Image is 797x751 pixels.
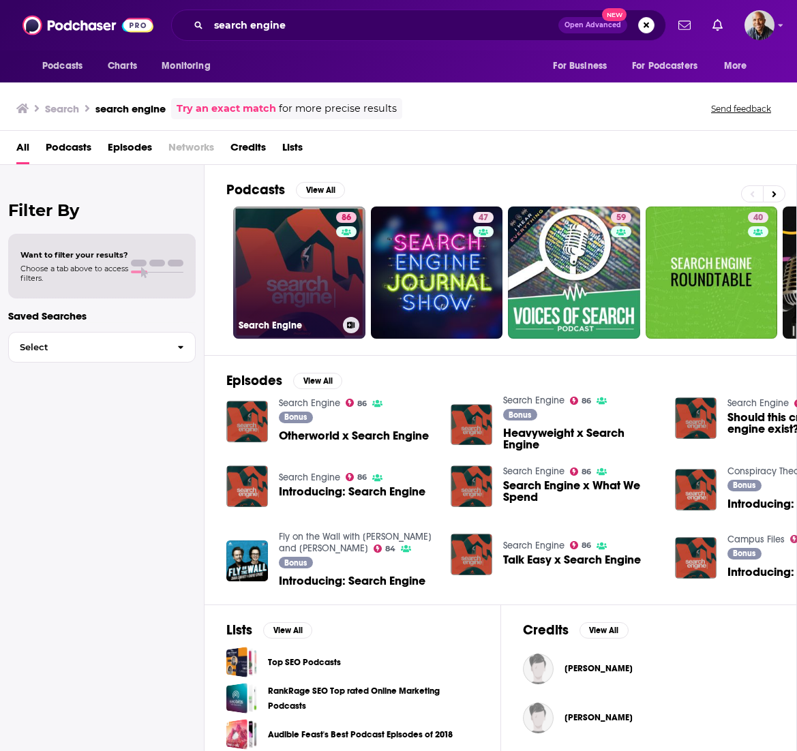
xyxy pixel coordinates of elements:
[336,212,357,223] a: 86
[8,309,196,322] p: Saved Searches
[22,12,153,38] a: Podchaser - Follow, Share and Rate Podcasts
[108,136,152,164] a: Episodes
[582,542,591,549] span: 86
[284,559,307,567] span: Bonus
[282,136,303,164] a: Lists
[727,397,789,409] a: Search Engine
[226,683,257,714] a: RankRage SEO Top rated Online Marketing Podcasts
[451,534,492,575] img: Talk Easy x Search Engine
[727,534,785,545] a: Campus Files
[570,541,592,549] a: 86
[523,654,554,684] img: Nicola Agius
[279,486,425,497] a: Introducing: Search Engine
[570,397,592,405] a: 86
[20,264,128,283] span: Choose a tab above to access filters.
[9,343,166,352] span: Select
[523,647,775,690] button: Nicola AgiusNicola Agius
[357,401,367,407] span: 86
[279,430,429,442] a: Otherworld x Search Engine
[279,101,397,117] span: for more precise results
[675,537,717,579] img: Introducing: Search Engine
[745,10,775,40] button: Show profile menu
[582,469,591,475] span: 86
[226,401,268,442] a: Otherworld x Search Engine
[565,712,633,723] span: [PERSON_NAME]
[570,468,592,476] a: 86
[226,181,285,198] h2: Podcasts
[226,181,345,198] a: PodcastsView All
[451,404,492,446] img: Heavyweight x Search Engine
[293,373,342,389] button: View All
[565,712,633,723] a: Mike Taylor
[33,53,100,79] button: open menu
[503,465,565,477] a: Search Engine
[95,102,166,115] h3: search engine
[565,663,633,674] a: Nicola Agius
[553,57,607,76] span: For Business
[565,663,633,674] span: [PERSON_NAME]
[346,473,367,481] a: 86
[226,647,257,677] span: Top SEO Podcasts
[284,413,307,421] span: Bonus
[279,397,340,409] a: Search Engine
[263,622,312,639] button: View All
[357,474,367,480] span: 86
[226,372,282,389] h2: Episodes
[268,727,453,742] a: Audible Feast's Best Podcast Episodes of 2018
[523,703,554,733] img: Mike Taylor
[230,136,266,164] a: Credits
[162,57,210,76] span: Monitoring
[171,10,666,41] div: Search podcasts, credits, & more...
[226,719,257,750] a: Audible Feast's Best Podcast Episodes of 2018
[543,53,624,79] button: open menu
[503,554,641,566] span: Talk Easy x Search Engine
[675,469,717,510] img: Introducing: Search Engine
[558,17,627,33] button: Open AdvancedNew
[342,211,351,225] span: 86
[503,395,565,406] a: Search Engine
[346,399,367,407] a: 86
[503,427,659,450] span: Heavyweight x Search Engine
[20,250,128,260] span: Want to filter your results?
[177,101,276,117] a: Try an exact match
[99,53,145,79] a: Charts
[673,14,696,37] a: Show notifications dropdown
[616,211,626,225] span: 59
[503,480,659,503] span: Search Engine x What We Spend
[565,22,621,29] span: Open Advanced
[473,212,494,223] a: 47
[646,206,778,339] a: 40
[623,53,717,79] button: open menu
[16,136,29,164] span: All
[509,411,531,419] span: Bonus
[632,57,697,76] span: For Podcasters
[8,200,196,220] h2: Filter By
[268,684,479,714] a: RankRage SEO Top rated Online Marketing Podcasts
[374,545,396,553] a: 84
[226,622,252,639] h2: Lists
[371,206,503,339] a: 47
[108,57,137,76] span: Charts
[451,465,492,507] a: Search Engine x What We Spend
[233,206,365,339] a: 86Search Engine
[279,531,432,554] a: Fly on the Wall with Dana Carvey and David Spade
[753,211,763,225] span: 40
[580,622,629,639] button: View All
[168,136,214,164] span: Networks
[296,182,345,198] button: View All
[479,211,488,225] span: 47
[707,103,775,114] button: Send feedback
[675,397,717,439] img: Should this creepy search engine exist?
[745,10,775,40] span: Logged in as EricBarnett-SupportingCast
[279,575,425,587] span: Introducing: Search Engine
[226,540,268,582] img: Introducing: Search Engine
